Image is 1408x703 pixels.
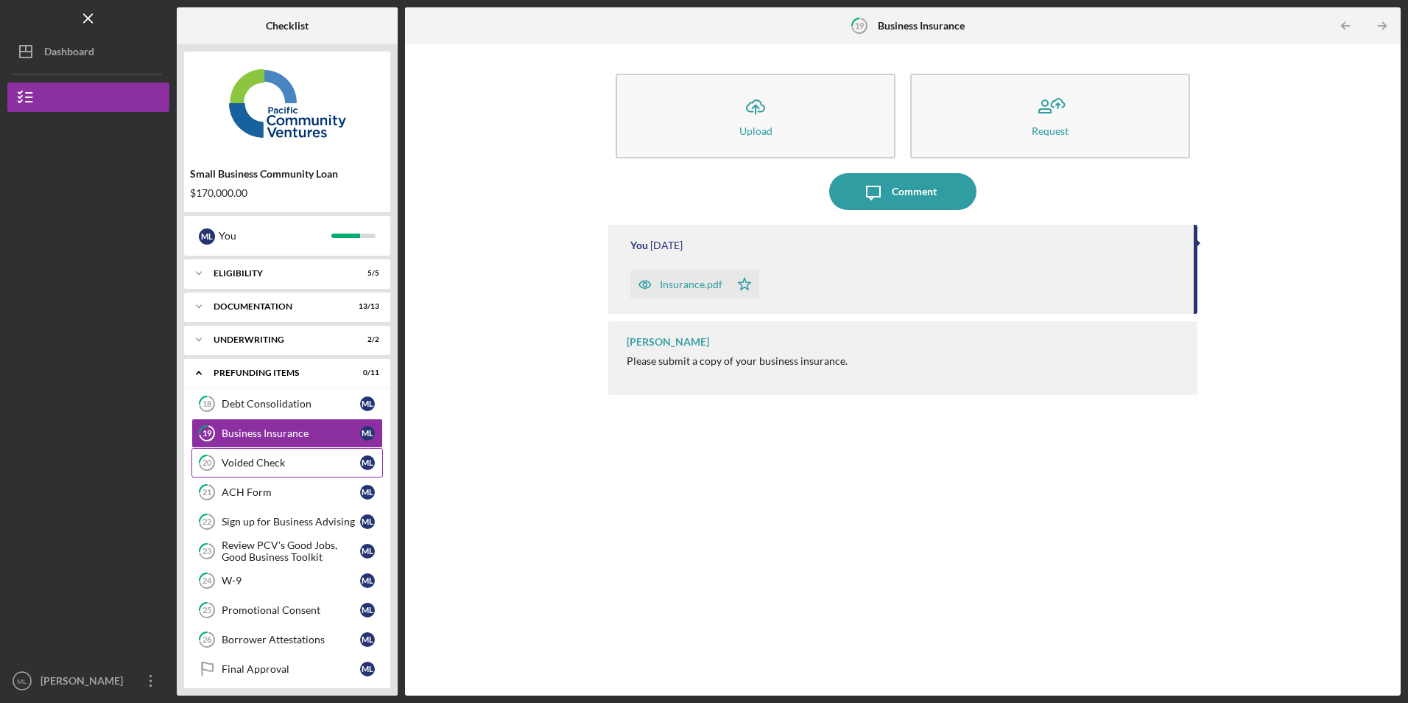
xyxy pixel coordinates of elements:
tspan: 24 [203,576,212,586]
tspan: 18 [203,399,211,409]
div: M L [199,228,215,245]
tspan: 25 [203,606,211,615]
div: Business Insurance [222,427,360,439]
div: M L [360,573,375,588]
div: M L [360,544,375,559]
div: M L [360,514,375,529]
div: Debt Consolidation [222,398,360,410]
div: Dashboard [44,37,94,70]
div: You [630,239,648,251]
button: Request [910,74,1190,158]
div: Borrower Attestations [222,634,360,646]
button: Upload [616,74,895,158]
tspan: 19 [203,429,212,438]
a: 20Voided CheckML [191,448,383,478]
div: Please submit a copy of your business insurance. [627,355,848,367]
button: Dashboard [7,37,169,66]
tspan: 23 [203,547,211,556]
div: Insurance.pdf [660,279,722,290]
a: 24W-9ML [191,566,383,595]
div: M L [360,603,375,618]
div: Promotional Consent [222,604,360,616]
div: $170,000.00 [190,187,384,199]
tspan: 21 [203,488,211,497]
text: ML [17,677,27,685]
a: Final ApprovalML [191,654,383,684]
a: 25Promotional ConsentML [191,595,383,625]
div: Comment [892,173,937,210]
div: M L [360,396,375,411]
div: Upload [739,125,772,136]
a: 22Sign up for Business AdvisingML [191,507,383,536]
a: 18Debt ConsolidationML [191,389,383,419]
img: Product logo [184,59,390,147]
a: 21ACH FormML [191,478,383,507]
div: Eligibility [214,269,342,278]
div: Review PCV's Good Jobs, Good Business Toolkit [222,539,360,563]
div: Request [1032,125,1069,136]
div: W-9 [222,575,360,587]
div: [PERSON_NAME] [37,666,133,699]
time: 2025-09-16 19:52 [650,239,683,251]
div: M L [360,426,375,441]
div: [PERSON_NAME] [627,336,709,348]
div: M L [360,662,375,676]
div: M L [360,632,375,647]
a: 23Review PCV's Good Jobs, Good Business ToolkitML [191,536,383,566]
div: M L [360,455,375,470]
div: ACH Form [222,486,360,498]
div: 2 / 2 [353,335,379,344]
div: Underwriting [214,335,342,344]
a: 19Business InsuranceML [191,419,383,448]
div: Prefunding Items [214,368,342,377]
tspan: 22 [203,517,211,527]
div: Documentation [214,302,342,311]
tspan: 20 [203,458,212,468]
div: Small Business Community Loan [190,168,384,180]
div: Voided Check [222,457,360,469]
div: Sign up for Business Advising [222,516,360,528]
tspan: 26 [203,635,212,645]
b: Checklist [266,20,309,32]
div: You [219,223,331,248]
a: 26Borrower AttestationsML [191,625,383,654]
button: Comment [829,173,976,210]
button: ML[PERSON_NAME] [7,666,169,696]
div: M L [360,485,375,500]
b: Business Insurance [878,20,965,32]
div: 0 / 11 [353,368,379,377]
tspan: 19 [855,21,865,30]
button: Insurance.pdf [630,270,759,299]
div: Final Approval [222,663,360,675]
div: 5 / 5 [353,269,379,278]
div: 13 / 13 [353,302,379,311]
